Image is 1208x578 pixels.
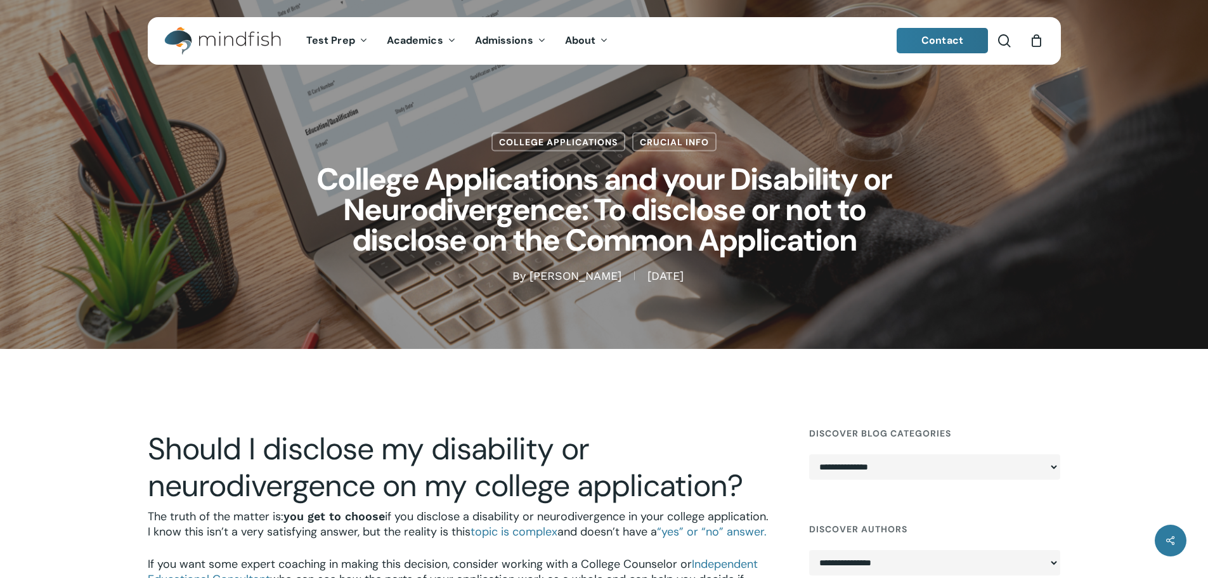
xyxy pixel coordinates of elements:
[634,272,696,280] span: [DATE]
[565,34,596,47] span: About
[148,509,283,524] span: The truth of the matter is:
[897,28,988,53] a: Contact
[529,269,621,282] a: [PERSON_NAME]
[555,36,618,46] a: About
[465,36,555,46] a: Admissions
[287,152,921,268] h1: College Applications and your Disability or Neurodivergence: To disclose or not to disclose on th...
[297,17,618,65] nav: Main Menu
[377,36,465,46] a: Academics
[557,524,657,539] span: and doesn’t have a
[471,524,557,539] a: topic is complex
[657,524,767,539] a: “yes” or “no” answer.
[297,36,377,46] a: Test Prep
[632,133,717,152] a: Crucial Info
[385,509,769,524] span: if you disclose a disability or neurodivergence in your college application.
[306,34,355,47] span: Test Prep
[809,518,1060,541] h4: Discover Authors
[283,509,385,523] b: you get to choose
[148,429,743,506] span: Should I disclose my disability or neurodivergence on my college application?
[148,17,1061,65] header: Main Menu
[491,133,625,152] a: College Applications
[148,524,471,539] span: I know this isn’t a very satisfying answer, but the reality is this
[809,422,1060,445] h4: Discover Blog Categories
[475,34,533,47] span: Admissions
[387,34,443,47] span: Academics
[512,272,526,280] span: By
[921,34,963,47] span: Contact
[1030,34,1044,48] a: Cart
[148,556,692,572] span: If you want some expert coaching in making this decision, consider working with a College Counsel...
